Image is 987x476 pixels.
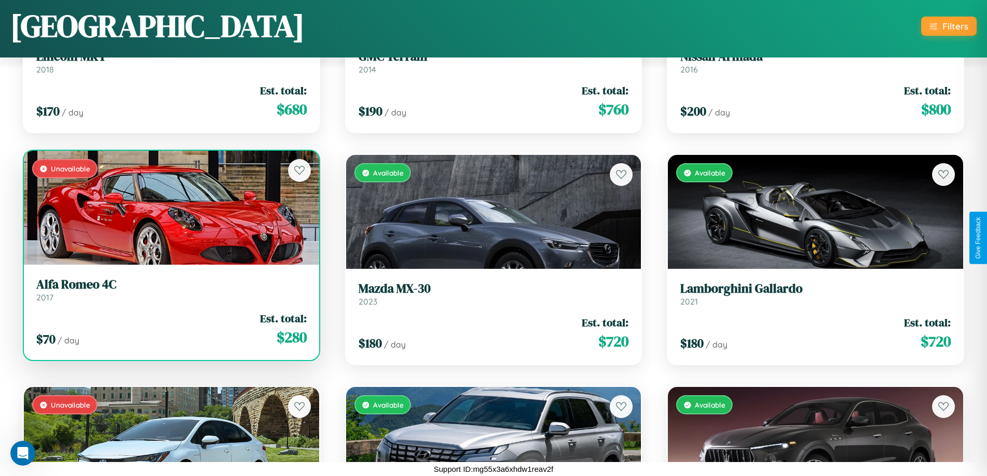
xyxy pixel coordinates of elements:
[384,339,406,350] span: / day
[359,335,382,352] span: $ 180
[10,5,305,47] h1: [GEOGRAPHIC_DATA]
[36,49,307,75] a: Lincoln MKT2018
[904,83,951,98] span: Est. total:
[58,335,79,345] span: / day
[62,107,83,118] span: / day
[260,311,307,326] span: Est. total:
[598,331,628,352] span: $ 720
[680,281,951,307] a: Lamborghini Gallardo2021
[695,400,725,409] span: Available
[260,83,307,98] span: Est. total:
[373,168,404,177] span: Available
[582,315,628,330] span: Est. total:
[598,99,628,120] span: $ 760
[359,103,382,120] span: $ 190
[680,296,698,307] span: 2021
[373,400,404,409] span: Available
[921,17,977,36] button: Filters
[359,296,377,307] span: 2023
[359,281,629,296] h3: Mazda MX-30
[921,331,951,352] span: $ 720
[921,99,951,120] span: $ 800
[942,21,968,32] div: Filters
[359,49,629,75] a: GMC Terrain2014
[706,339,727,350] span: / day
[582,83,628,98] span: Est. total:
[277,327,307,348] span: $ 280
[36,64,54,75] span: 2018
[680,335,704,352] span: $ 180
[277,99,307,120] span: $ 680
[904,315,951,330] span: Est. total:
[708,107,730,118] span: / day
[434,462,553,476] p: Support ID: mg55x3a6xhdw1reav2f
[680,64,698,75] span: 2016
[359,281,629,307] a: Mazda MX-302023
[10,441,35,466] iframe: Intercom live chat
[680,281,951,296] h3: Lamborghini Gallardo
[51,400,90,409] span: Unavailable
[36,330,55,348] span: $ 70
[680,49,951,75] a: Nissan Armada2016
[51,164,90,173] span: Unavailable
[36,103,60,120] span: $ 170
[975,217,982,259] div: Give Feedback
[36,292,53,302] span: 2017
[384,107,406,118] span: / day
[36,277,307,292] h3: Alfa Romeo 4C
[36,277,307,302] a: Alfa Romeo 4C2017
[359,64,376,75] span: 2014
[680,103,706,120] span: $ 200
[695,168,725,177] span: Available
